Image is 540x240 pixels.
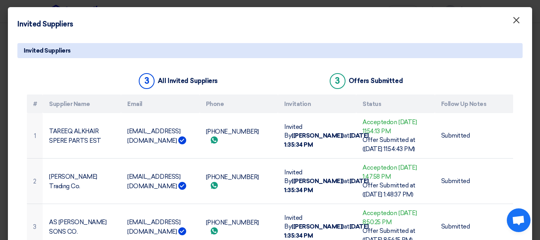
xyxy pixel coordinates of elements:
font: [EMAIL_ADDRESS][DOMAIN_NAME] [127,173,180,190]
font: AS [PERSON_NAME] SONS CO. [49,219,106,235]
font: TAREEQ ALKHAIR SPERE PARTS EST [49,128,101,144]
img: Verified Account [178,182,186,190]
font: 3 [33,223,36,231]
font: Invited By [284,214,302,231]
font: [PERSON_NAME] Trading Co. [49,173,97,190]
font: Email [127,100,142,108]
font: Submitted [441,178,470,185]
font: on [DATE] 1:47:58 PM [363,164,417,180]
font: Follow Up Notes [441,100,487,108]
font: [EMAIL_ADDRESS][DOMAIN_NAME] [127,219,180,235]
font: 3 [335,76,340,86]
font: Accepted [363,119,390,126]
font: Invited Suppliers [17,20,73,28]
font: on [DATE] 8:50:25 PM [363,210,417,226]
font: at [344,223,349,230]
font: Invited Suppliers [24,47,71,54]
font: # [33,100,37,108]
font: on [DATE] 11:54:13 PM [363,119,417,135]
font: × [512,14,520,30]
font: ([PERSON_NAME]) [291,223,344,230]
font: [DATE] 1:35:34 PM [284,223,369,239]
img: Verified Account [178,227,186,235]
img: Verified Account [178,136,186,144]
font: Submitted [441,132,470,139]
font: at [344,178,349,185]
font: [DATE] 1:35:34 PM [284,178,369,194]
font: Invitation [284,100,311,108]
font: 1 [34,132,36,140]
font: Submitted [441,223,470,230]
font: Invited By [284,123,302,140]
font: ([PERSON_NAME]) [291,178,344,185]
font: [PHONE_NUMBER] [206,219,259,226]
font: Phone [206,100,224,108]
font: [PHONE_NUMBER] [206,128,259,135]
font: [EMAIL_ADDRESS][DOMAIN_NAME] [127,128,180,144]
font: 3 [144,76,149,86]
font: [PHONE_NUMBER] [206,174,259,181]
font: Invited By [284,169,302,185]
font: Status [363,100,381,108]
font: Offer Submitted at ([DATE] 11:54:43 PM) [363,136,415,153]
font: All Invited Suppliers [158,77,218,85]
font: Offer Submitted at ([DATE] 1:48:37 PM) [363,182,415,198]
font: ([PERSON_NAME]) [291,132,344,139]
font: Supplier Name [49,100,90,108]
font: Accepted [363,164,390,171]
button: Close [506,13,527,28]
font: at [344,132,349,139]
div: Open chat [507,208,531,232]
font: 2 [33,178,36,185]
font: Accepted [363,210,390,217]
font: Offers Submitted [349,77,403,85]
font: [DATE] 1:35:34 PM [284,132,369,148]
